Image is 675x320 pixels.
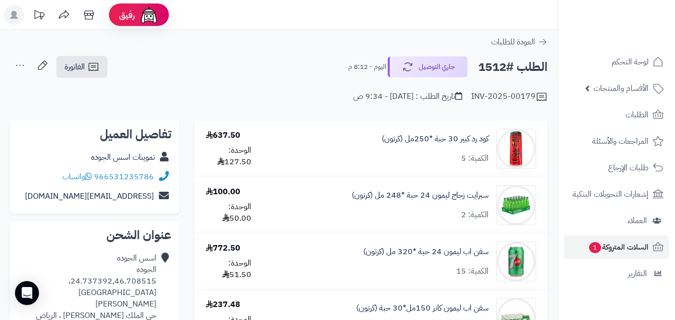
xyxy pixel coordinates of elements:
[573,187,649,201] span: إشعارات التحويلات البنكية
[491,36,548,48] a: العودة للطلبات
[353,91,462,102] div: تاريخ الطلب : [DATE] - 9:34 ص
[25,190,154,202] a: [EMAIL_ADDRESS][DOMAIN_NAME]
[206,130,240,141] div: 637.50
[356,303,489,314] a: سفن اب ليمون كانز 150مل*30 حبة (كرتون)
[628,214,647,228] span: العملاء
[589,242,602,254] span: 1
[497,185,536,225] img: 1747539320-a7dfe1ef-a28f-472d-a828-3902c2c1-90x90.jpg
[206,243,240,254] div: 772.50
[564,235,669,259] a: السلات المتروكة1
[461,209,489,221] div: الكمية: 2
[206,299,240,311] div: 237.48
[564,209,669,233] a: العملاء
[206,145,251,168] div: الوحدة: 127.50
[497,129,536,169] img: 1747536125-51jkufB9faL._AC_SL1000-90x90.jpg
[491,36,535,48] span: العودة للطلبات
[206,186,240,198] div: 100.00
[206,201,251,224] div: الوحدة: 50.00
[363,246,489,258] a: سفن اب ليمون 24 حبة *320 مل (كرتون)
[18,229,171,241] h2: عنوان الشحن
[62,171,92,183] a: واتساب
[564,182,669,206] a: إشعارات التحويلات البنكية
[564,156,669,180] a: طلبات الإرجاع
[592,134,649,148] span: المراجعات والأسئلة
[456,266,489,277] div: الكمية: 15
[478,57,548,77] h2: الطلب #1512
[594,81,649,95] span: الأقسام والمنتجات
[64,61,85,73] span: الفاتورة
[94,171,154,183] a: 966531235786
[607,10,666,31] img: logo-2.png
[352,190,489,201] a: سبرايت زجاج ليمون 24 حبة *248 مل (كرتون)
[348,62,386,72] small: اليوم - 8:12 م
[588,240,649,254] span: السلات المتروكة
[119,9,135,21] span: رفيق
[564,50,669,74] a: لوحة التحكم
[91,151,155,163] a: تموينات اسس الجوده
[628,267,647,281] span: التقارير
[56,56,107,78] a: الفاتورة
[461,153,489,164] div: الكمية: 5
[139,5,159,25] img: ai-face.png
[564,103,669,127] a: الطلبات
[18,128,171,140] h2: تفاصيل العميل
[26,5,51,27] a: تحديثات المنصة
[382,133,489,145] a: كود رد كبير 30 حبة *250مل (كرتون)
[612,55,649,69] span: لوحة التحكم
[626,108,649,122] span: الطلبات
[608,161,649,175] span: طلبات الإرجاع
[564,129,669,153] a: المراجعات والأسئلة
[15,281,39,305] div: Open Intercom Messenger
[497,242,536,282] img: 1747540602-UsMwFj3WdUIJzISPTZ6ZIXs6lgAaNT6J-90x90.jpg
[206,258,251,281] div: الوحدة: 51.50
[471,91,548,103] div: INV-2025-00179
[564,262,669,286] a: التقارير
[388,56,468,77] button: جاري التوصيل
